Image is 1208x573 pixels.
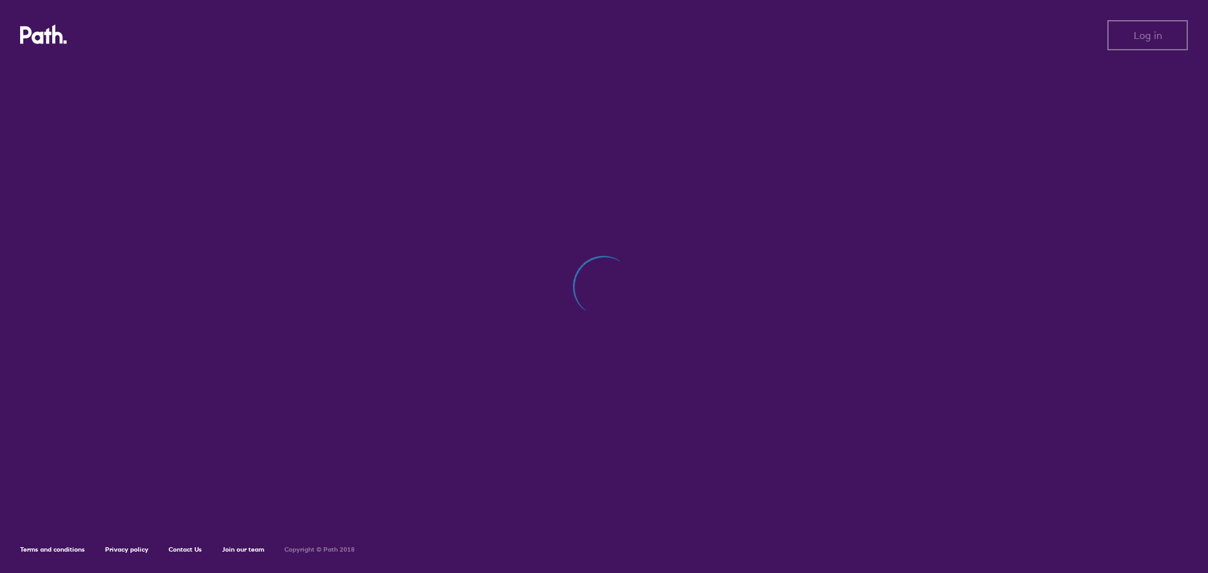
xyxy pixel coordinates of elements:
span: Log in [1134,30,1162,41]
h6: Copyright © Path 2018 [284,546,355,554]
a: Contact Us [169,545,202,554]
a: Privacy policy [105,545,148,554]
a: Join our team [222,545,264,554]
a: Terms and conditions [20,545,85,554]
button: Log in [1107,20,1188,50]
